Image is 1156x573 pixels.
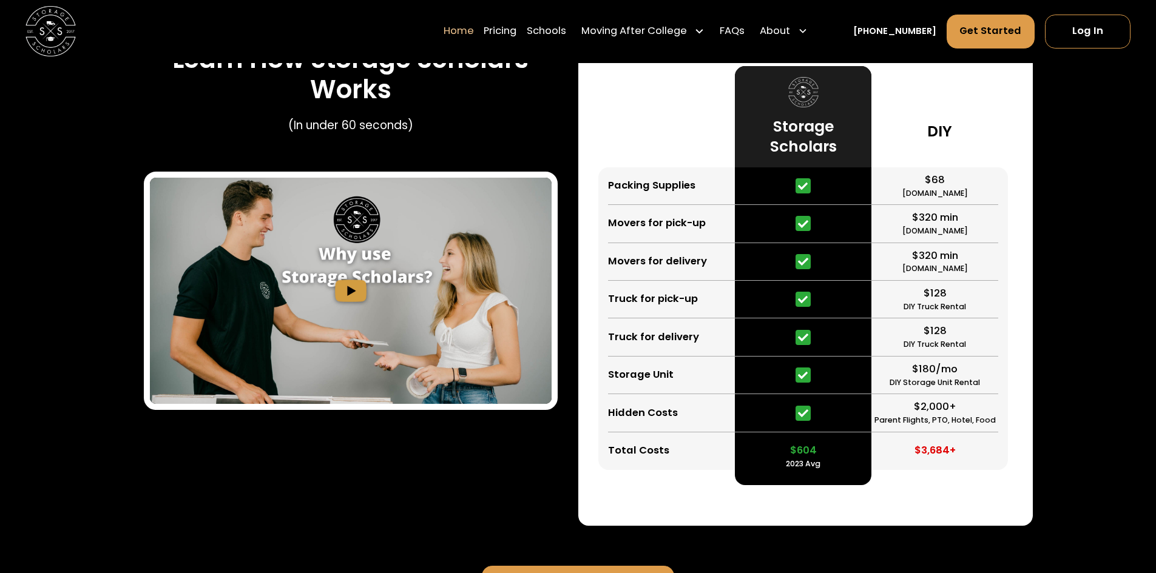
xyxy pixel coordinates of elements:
div: $320 min [912,210,958,226]
a: Get Started [947,15,1035,49]
a: Schools [527,14,566,49]
div: Hidden Costs [608,406,678,421]
div: Truck for delivery [608,330,699,345]
div: Storage Unit [608,367,674,383]
a: home [25,6,76,56]
a: Pricing [484,14,516,49]
h3: DIY [927,122,952,141]
div: Moving After College [576,14,710,49]
div: [DOMAIN_NAME] [902,263,968,275]
a: [PHONE_NUMBER] [853,25,936,38]
a: Home [444,14,474,49]
img: Storage Scholars - How it Works video. [150,178,552,404]
div: $2,000+ [914,400,956,415]
div: About [760,24,790,39]
div: Movers for delivery [608,254,707,269]
div: DIY Truck Rental [904,301,966,313]
div: 2023 Avg [786,458,820,470]
div: Total Costs [608,443,669,458]
div: $180/mo [912,362,958,377]
div: $604 [790,443,817,458]
div: Moving After College [581,24,687,39]
img: Storage Scholars main logo [25,6,76,56]
a: Log In [1045,15,1131,49]
img: Storage Scholars logo. [788,77,819,107]
div: $320 min [912,249,958,264]
div: $3,684+ [914,443,956,458]
div: $128 [924,286,947,301]
div: $128 [924,324,947,339]
div: DIY Storage Unit Rental [890,377,980,389]
div: DIY Truck Rental [904,339,966,350]
div: Parent Flights, PTO, Hotel, Food [874,415,996,426]
div: Movers for pick-up [608,216,706,231]
div: $68 [925,173,945,188]
p: (In under 60 seconds) [288,117,413,134]
div: About [755,14,813,49]
div: [DOMAIN_NAME] [902,188,968,199]
a: FAQs [720,14,745,49]
a: open lightbox [150,178,552,404]
h3: Storage Scholars [745,117,862,156]
div: Truck for pick-up [608,292,698,307]
div: Packing Supplies [608,178,695,193]
div: [DOMAIN_NAME] [902,226,968,237]
h3: Learn How Storage Scholars Works [144,44,558,105]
